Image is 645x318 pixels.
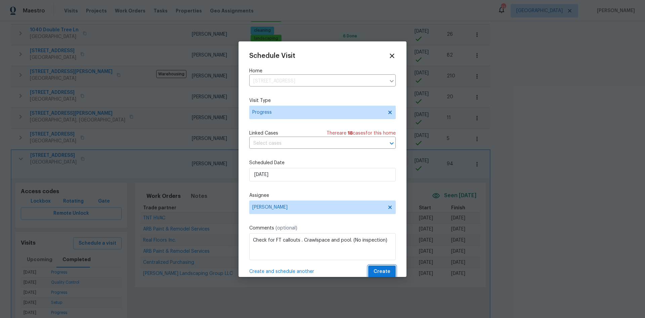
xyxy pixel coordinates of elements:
textarea: Check for FT callouts . Crawlspace and pool. (No inspection) [249,233,396,260]
span: Schedule Visit [249,52,295,59]
span: 18 [348,131,353,136]
span: [PERSON_NAME] [252,205,384,210]
label: Comments [249,225,396,232]
button: Create [368,266,396,278]
input: M/D/YYYY [249,168,396,181]
span: Progress [252,109,383,116]
span: Create [374,268,390,276]
span: Create and schedule another [249,268,314,275]
label: Scheduled Date [249,160,396,166]
label: Home [249,68,396,74]
span: There are case s for this home [327,130,396,137]
label: Assignee [249,192,396,199]
span: Close [388,52,396,60]
span: (optional) [275,226,297,231]
input: Select cases [249,138,377,149]
button: Open [387,139,396,148]
label: Visit Type [249,97,396,104]
span: Linked Cases [249,130,278,137]
input: Enter in an address [249,76,386,86]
